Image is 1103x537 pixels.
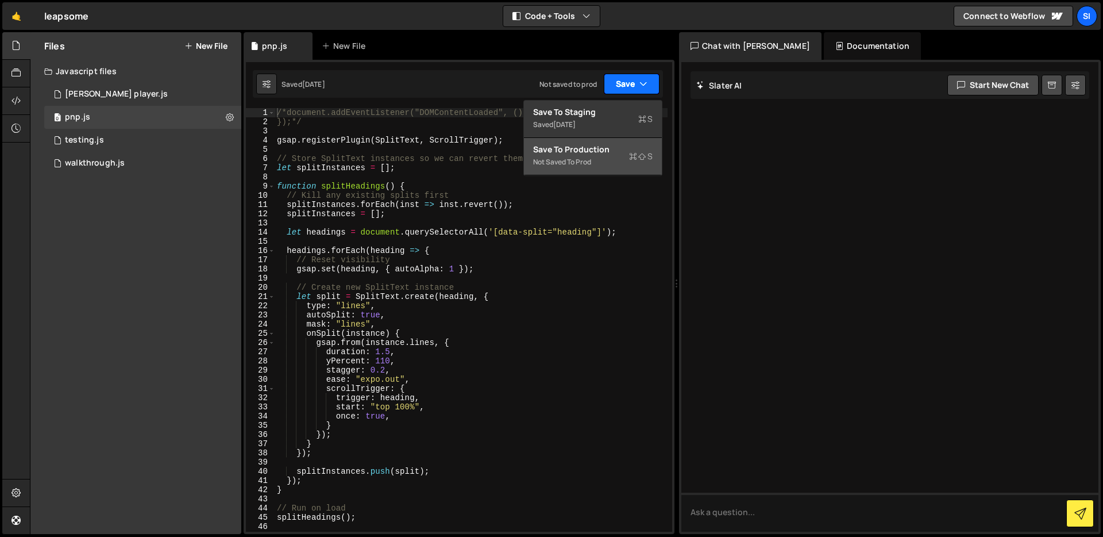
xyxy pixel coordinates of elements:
span: S [629,151,653,162]
div: 5 [246,145,275,154]
div: 20 [246,283,275,292]
div: 38 [246,448,275,458]
div: pnp.js [262,40,287,52]
div: 15013/44753.js [44,129,241,152]
div: 4 [246,136,275,145]
button: Save to StagingS Saved[DATE] [524,101,662,138]
div: 29 [246,366,275,375]
div: 12 [246,209,275,218]
div: 8 [246,172,275,182]
div: 11 [246,200,275,209]
div: 7 [246,163,275,172]
div: 19 [246,274,275,283]
div: 44 [246,504,275,513]
a: SI [1077,6,1097,26]
div: 15013/39160.js [44,152,241,175]
div: 6 [246,154,275,163]
button: Save to ProductionS Not saved to prod [524,138,662,175]
div: Saved [533,118,653,132]
div: 24 [246,320,275,329]
div: Javascript files [30,60,241,83]
div: 9 [246,182,275,191]
div: 40 [246,467,275,476]
div: 25 [246,329,275,338]
div: 30 [246,375,275,384]
div: walkthrough.js [65,158,125,168]
div: 36 [246,430,275,439]
button: Save [604,74,660,94]
div: 23 [246,310,275,320]
div: 37 [246,439,275,448]
button: New File [184,41,227,51]
div: 31 [246,384,275,393]
div: 42 [246,485,275,494]
div: Saved [281,79,325,89]
div: [DATE] [553,120,576,129]
div: leapsome [44,9,88,23]
a: 🤙 [2,2,30,30]
div: Not saved to prod [533,155,653,169]
div: 16 [246,246,275,255]
div: 35 [246,421,275,430]
div: testing.js [65,135,104,145]
div: 41 [246,476,275,485]
div: Code + Tools [523,100,662,176]
div: 17 [246,255,275,264]
div: Save to Staging [533,106,653,118]
div: 39 [246,458,275,467]
div: 32 [246,393,275,402]
div: Save to Production [533,144,653,155]
div: 18 [246,264,275,274]
div: [PERSON_NAME] player.js [65,89,168,99]
div: 2 [246,117,275,126]
a: Connect to Webflow [954,6,1073,26]
div: 33 [246,402,275,412]
div: 10 [246,191,275,200]
div: Not saved to prod [539,79,597,89]
div: 21 [246,292,275,301]
div: 3 [246,126,275,136]
div: [DATE] [302,79,325,89]
div: pnp.js [65,112,90,122]
div: 15013/41198.js [44,83,241,106]
div: 27 [246,347,275,356]
div: 45 [246,513,275,522]
div: 22 [246,301,275,310]
div: 34 [246,412,275,421]
h2: Slater AI [696,80,742,91]
div: 14 [246,228,275,237]
div: Documentation [824,32,921,60]
div: Chat with [PERSON_NAME] [679,32,822,60]
div: 26 [246,338,275,347]
div: 28 [246,356,275,366]
div: pnp.js [44,106,241,129]
button: Code + Tools [503,6,600,26]
div: 13 [246,218,275,228]
span: 0 [54,114,61,123]
span: S [638,113,653,125]
div: New File [322,40,370,52]
div: 1 [246,108,275,117]
button: Start new chat [947,75,1039,95]
div: 15 [246,237,275,246]
h2: Files [44,40,65,52]
div: 43 [246,494,275,504]
div: 46 [246,522,275,531]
